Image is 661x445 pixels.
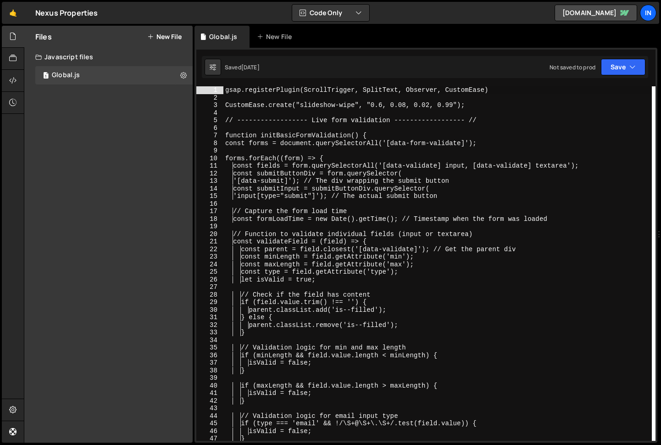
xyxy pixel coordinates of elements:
div: 13 [196,177,223,185]
div: 47 [196,435,223,443]
div: 40 [196,382,223,390]
div: 1 [196,86,223,94]
div: 22 [196,246,223,253]
div: 39 [196,374,223,382]
div: 34 [196,337,223,344]
a: [DOMAIN_NAME] [555,5,637,21]
div: 17042/46860.js [35,66,193,84]
div: 35 [196,344,223,352]
div: Global.js [52,71,80,79]
button: Save [601,59,645,75]
div: 25 [196,268,223,276]
div: Javascript files [24,48,193,66]
div: 44 [196,412,223,420]
div: 43 [196,405,223,412]
div: 45 [196,420,223,428]
div: 26 [196,276,223,284]
div: Global.js [209,32,237,41]
div: 12 [196,170,223,178]
div: 42 [196,397,223,405]
div: Saved [225,63,260,71]
div: 33 [196,329,223,337]
div: 21 [196,238,223,246]
div: 46 [196,428,223,435]
div: 14 [196,185,223,193]
div: 5 [196,117,223,124]
div: 32 [196,321,223,329]
div: Not saved to prod [550,63,595,71]
button: Code Only [292,5,369,21]
div: 23 [196,253,223,261]
div: [DATE] [241,63,260,71]
span: 1 [43,73,49,80]
div: 3 [196,101,223,109]
div: 36 [196,352,223,360]
div: 4 [196,109,223,117]
div: 30 [196,306,223,314]
div: 27 [196,283,223,291]
div: 2 [196,94,223,102]
div: 9 [196,147,223,155]
div: 38 [196,367,223,375]
div: 20 [196,231,223,238]
div: 29 [196,299,223,306]
div: 18 [196,215,223,223]
div: 6 [196,124,223,132]
div: 11 [196,162,223,170]
button: New File [147,33,182,40]
a: In [640,5,656,21]
div: 28 [196,291,223,299]
div: 31 [196,314,223,321]
div: 16 [196,200,223,208]
h2: Files [35,32,52,42]
div: 17 [196,208,223,215]
div: 8 [196,140,223,147]
div: 41 [196,389,223,397]
div: Nexus Properties [35,7,98,18]
div: 24 [196,261,223,269]
div: 7 [196,132,223,140]
div: 10 [196,155,223,163]
div: 19 [196,223,223,231]
div: 15 [196,192,223,200]
a: 🤙 [2,2,24,24]
div: New File [257,32,295,41]
div: 37 [196,359,223,367]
